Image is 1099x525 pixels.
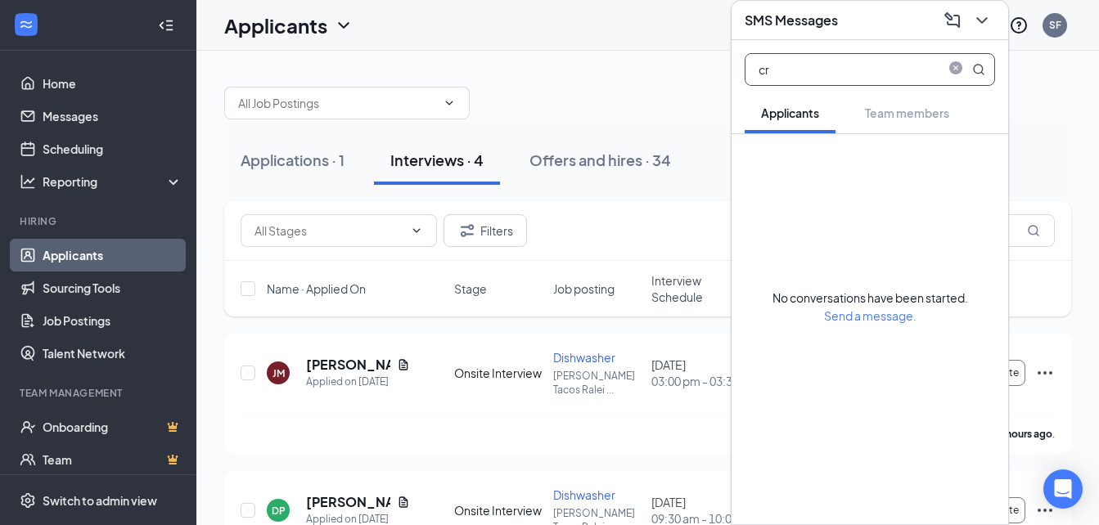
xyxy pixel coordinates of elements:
div: Applied on [DATE] [306,374,410,390]
h1: Applicants [224,11,327,39]
a: TeamCrown [43,443,182,476]
div: Onsite Interview [454,502,543,518]
div: Offers and hires · 34 [529,150,671,170]
div: Hiring [20,214,179,228]
svg: Ellipses [1035,363,1055,383]
a: Scheduling [43,132,182,165]
input: All Job Postings [238,94,436,112]
svg: Analysis [20,173,36,190]
svg: Document [397,358,410,371]
svg: ComposeMessage [943,11,962,30]
span: Name · Applied On [267,280,366,297]
svg: Settings [20,492,36,509]
button: Filter Filters [444,214,527,247]
div: Switch to admin view [43,492,157,509]
div: Open Intercom Messenger [1043,469,1083,509]
h5: [PERSON_NAME] [306,493,390,511]
svg: QuestionInfo [1009,16,1029,35]
a: Job Postings [43,304,182,337]
span: Interview Schedule [651,272,741,305]
h3: SMS Messages [745,11,838,29]
span: Dishwasher [553,350,615,365]
h5: [PERSON_NAME] [306,356,390,374]
span: Applicants [761,105,819,120]
div: Team Management [20,386,179,400]
svg: ChevronDown [410,224,423,237]
button: ChevronDown [969,7,995,34]
svg: Document [397,496,410,509]
svg: ChevronDown [334,16,354,35]
div: [DATE] [651,357,741,389]
svg: Ellipses [1035,500,1055,520]
div: Reporting [43,173,183,190]
input: All Stages [254,222,403,240]
div: Onsite Interview [454,365,543,381]
div: DP [272,504,286,518]
a: Home [43,67,182,100]
span: No conversations have been started. [772,290,968,305]
a: Messages [43,100,182,132]
svg: MagnifyingGlass [972,63,985,76]
span: Job posting [553,280,615,297]
svg: Collapse [158,17,174,34]
span: Stage [454,280,487,297]
b: 21 hours ago [993,428,1052,440]
span: Send a message. [824,308,917,323]
a: OnboardingCrown [43,411,182,443]
span: Dishwasher [553,487,615,502]
div: JM [272,366,285,380]
a: Applicants [43,239,182,271]
div: Interviews · 4 [390,150,484,170]
svg: ChevronDown [972,11,992,30]
span: Team members [865,105,949,120]
input: Search applicant [745,54,939,85]
span: close-circle [946,61,966,78]
div: Applications · 1 [241,150,345,170]
div: SF [1049,18,1061,32]
button: ComposeMessage [939,7,966,34]
svg: ChevronDown [443,96,456,110]
svg: MagnifyingGlass [1027,224,1040,237]
a: Talent Network [43,337,182,370]
span: close-circle [946,61,966,74]
svg: WorkstreamLogo [18,16,34,33]
p: [PERSON_NAME] Tacos Ralei ... [553,369,642,397]
svg: Filter [457,221,477,240]
span: 03:00 pm - 03:30 pm [651,373,741,389]
a: Sourcing Tools [43,271,182,304]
